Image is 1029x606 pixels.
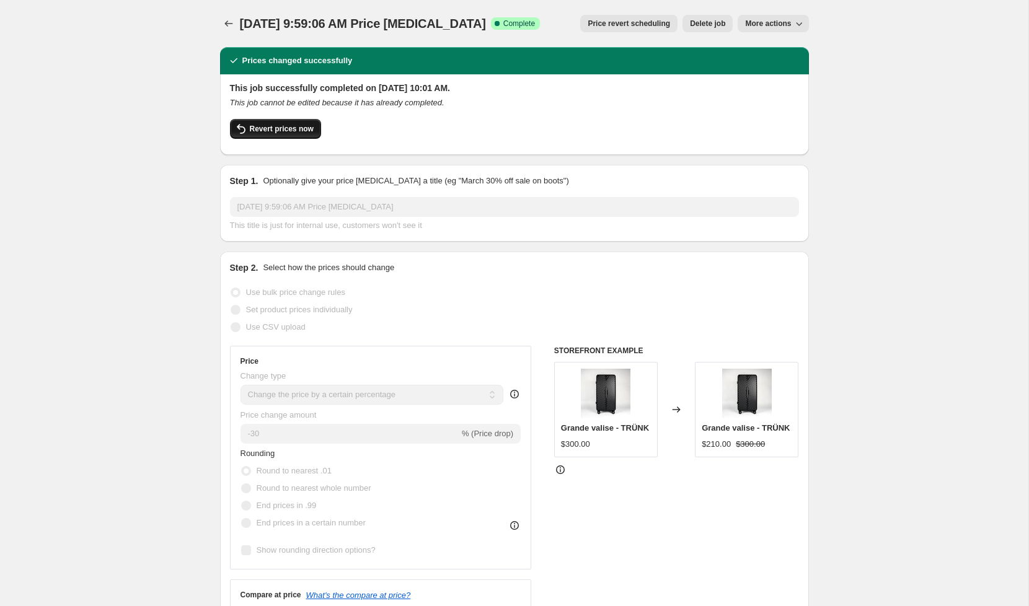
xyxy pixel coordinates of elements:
p: Select how the prices should change [263,261,394,274]
h3: Compare at price [241,590,301,600]
input: 30% off holiday sale [230,197,799,217]
span: Round to nearest .01 [257,466,332,475]
img: DSC05786_80x.jpg [581,369,630,418]
span: Round to nearest whole number [257,483,371,493]
span: Delete job [690,19,725,29]
span: Grande valise - TRÜNK [561,423,649,433]
span: $210.00 [702,439,731,449]
button: More actions [738,15,808,32]
input: -15 [241,424,459,444]
button: Price change jobs [220,15,237,32]
span: Complete [503,19,535,29]
span: End prices in .99 [257,501,317,510]
span: Change type [241,371,286,380]
span: More actions [745,19,791,29]
button: What's the compare at price? [306,591,411,600]
span: % (Price drop) [462,429,513,438]
span: Use bulk price change rules [246,288,345,297]
h2: This job successfully completed on [DATE] 10:01 AM. [230,82,799,94]
span: Price revert scheduling [588,19,670,29]
span: Price change amount [241,410,317,419]
h3: Price [241,356,258,366]
span: Grande valise - TRÜNK [702,423,790,433]
h2: Step 2. [230,261,258,274]
span: Rounding [241,449,275,458]
span: [DATE] 9:59:06 AM Price [MEDICAL_DATA] [240,17,486,30]
h2: Step 1. [230,175,258,187]
span: Set product prices individually [246,305,353,314]
button: Revert prices now [230,119,321,139]
i: This job cannot be edited because it has already completed. [230,98,444,107]
p: Optionally give your price [MEDICAL_DATA] a title (eg "March 30% off sale on boots") [263,175,568,187]
button: Delete job [682,15,733,32]
span: Revert prices now [250,124,314,134]
span: End prices in a certain number [257,518,366,527]
span: $300.00 [736,439,765,449]
button: Price revert scheduling [580,15,678,32]
span: Use CSV upload [246,322,306,332]
span: Show rounding direction options? [257,545,376,555]
div: help [508,388,521,400]
h6: STOREFRONT EXAMPLE [554,346,799,356]
img: DSC05786_80x.jpg [722,369,772,418]
span: This title is just for internal use, customers won't see it [230,221,422,230]
span: $300.00 [561,439,590,449]
h2: Prices changed successfully [242,55,353,67]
